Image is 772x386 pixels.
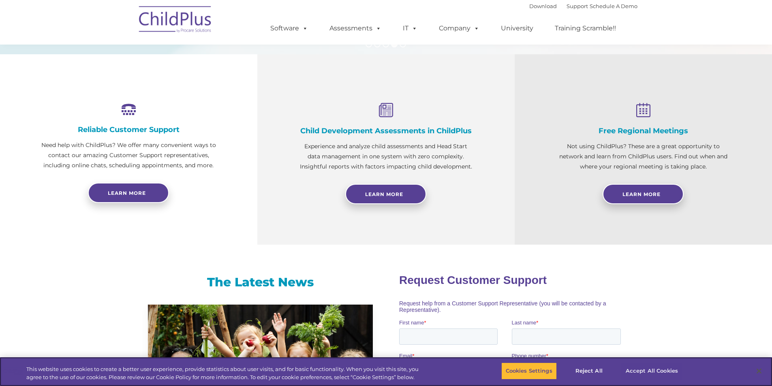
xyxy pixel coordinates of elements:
a: IT [395,20,426,36]
h4: Free Regional Meetings [555,126,731,135]
a: Learn more [88,183,169,203]
p: Experience and analyze child assessments and Head Start data management in one system with zero c... [298,141,474,172]
a: Software [262,20,316,36]
font: | [529,3,637,9]
a: Company [431,20,488,36]
span: Phone number [113,87,147,93]
img: ChildPlus by Procare Solutions [135,0,216,41]
p: Need help with ChildPlus? We offer many convenient ways to contact our amazing Customer Support r... [41,140,217,171]
a: Learn More [603,184,684,204]
a: Assessments [321,20,389,36]
h4: Reliable Customer Support [41,125,217,134]
button: Cookies Settings [501,363,557,380]
span: Last name [113,53,137,60]
span: Learn More [622,191,661,197]
p: Not using ChildPlus? These are a great opportunity to network and learn from ChildPlus users. Fin... [555,141,731,172]
button: Close [750,362,768,380]
div: This website uses cookies to create a better user experience, provide statistics about user visit... [26,365,425,381]
button: Reject All [564,363,614,380]
button: Accept All Cookies [621,363,682,380]
a: Download [529,3,557,9]
a: Schedule A Demo [590,3,637,9]
a: Support [567,3,588,9]
span: Learn more [108,190,146,196]
h3: The Latest News [148,274,373,290]
a: Training Scramble!! [547,20,624,36]
a: Learn More [345,184,426,204]
a: University [493,20,541,36]
span: Learn More [365,191,403,197]
h4: Child Development Assessments in ChildPlus [298,126,474,135]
